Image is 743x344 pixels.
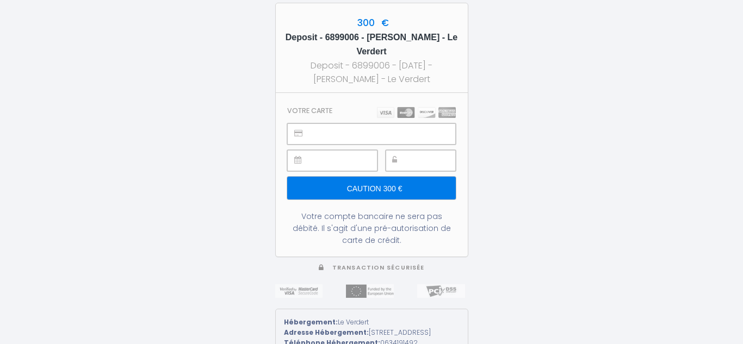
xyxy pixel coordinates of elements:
[284,317,338,327] strong: Hébergement:
[312,151,376,171] iframe: Secure payment input frame
[287,210,455,246] div: Votre compte bancaire ne sera pas débité. Il s'agit d'une pré-autorisation de carte de crédit.
[287,177,455,199] input: Caution 300 €
[312,124,455,144] iframe: Secure payment input frame
[286,59,458,86] div: Deposit - 6899006 - [DATE] - [PERSON_NAME] - Le Verdert
[284,328,460,338] div: [STREET_ADDRESS]
[410,151,455,171] iframe: Secure payment input frame
[284,328,369,337] strong: Adresse Hébergement:
[377,107,456,118] img: carts.png
[355,16,389,29] span: 300 €
[284,317,460,328] div: Le Verdert
[332,264,424,272] span: Transaction sécurisée
[287,107,332,115] h3: Votre carte
[286,30,458,59] h5: Deposit - 6899006 - [PERSON_NAME] - Le Verdert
